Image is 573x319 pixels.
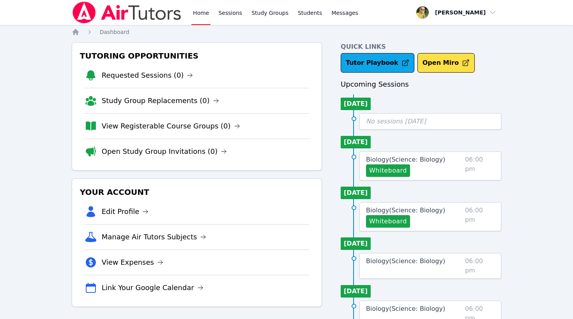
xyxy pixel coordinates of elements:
span: Messages [331,9,358,17]
span: 06:00 pm [465,257,495,275]
span: Dashboard [100,29,129,35]
h3: Upcoming Sessions [341,79,501,90]
li: [DATE] [341,98,371,110]
span: 06:00 pm [465,155,495,177]
span: No sessions [DATE] [366,118,426,125]
nav: Breadcrumb [72,28,502,36]
button: Open Miro [417,53,475,73]
span: Biology ( Science: Biology ) [366,207,445,214]
li: [DATE] [341,187,371,199]
a: Biology(Science: Biology) [366,304,445,314]
a: Manage Air Tutors Subjects [102,232,207,242]
button: Whiteboard [366,164,410,177]
a: Biology(Science: Biology) [366,257,445,266]
a: Edit Profile [102,206,149,217]
a: Dashboard [100,28,129,36]
span: Biology ( Science: Biology ) [366,305,445,312]
a: Open Study Group Invitations (0) [102,146,227,157]
span: Biology ( Science: Biology ) [366,156,445,163]
a: Requested Sessions (0) [102,70,193,81]
span: Biology ( Science: Biology ) [366,257,445,265]
a: Biology(Science: Biology) [366,155,445,164]
li: [DATE] [341,237,371,250]
span: 06:00 pm [465,206,495,228]
img: Air Tutors [72,2,182,23]
a: View Registerable Course Groups (0) [102,121,240,132]
li: [DATE] [341,285,371,298]
a: Tutor Playbook [341,53,414,73]
h3: Tutoring Opportunities [78,49,315,63]
li: [DATE] [341,136,371,148]
h3: Your Account [78,185,315,199]
a: View Expenses [102,257,163,268]
a: Study Group Replacements (0) [102,95,219,106]
button: Whiteboard [366,215,410,228]
h4: Quick Links [341,42,501,52]
a: Link Your Google Calendar [102,282,203,293]
a: Biology(Science: Biology) [366,206,445,215]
